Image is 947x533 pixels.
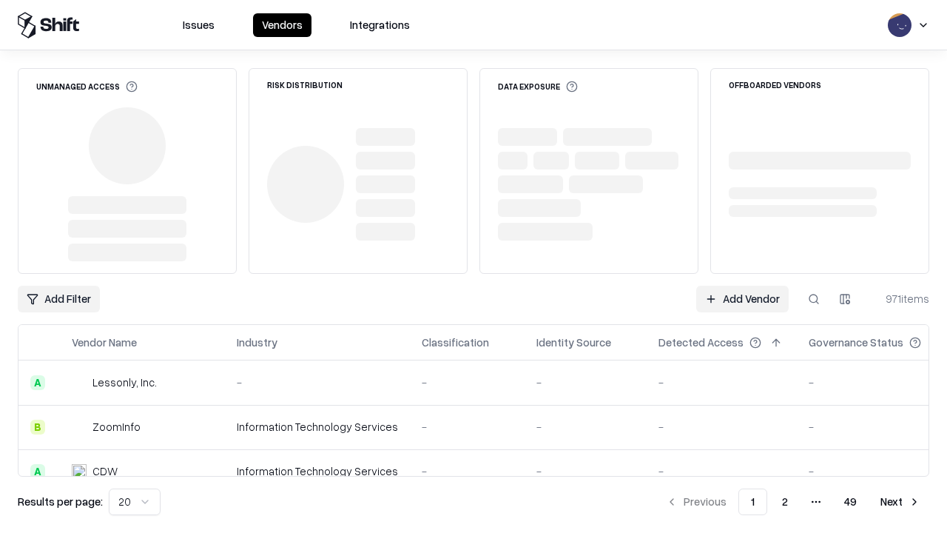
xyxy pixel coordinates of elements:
[536,463,635,479] div: -
[422,419,513,435] div: -
[237,419,398,435] div: Information Technology Services
[237,375,398,390] div: -
[658,335,744,350] div: Detected Access
[498,81,578,93] div: Data Exposure
[92,463,118,479] div: CDW
[72,335,137,350] div: Vendor Name
[696,286,789,312] a: Add Vendor
[92,375,157,390] div: Lessonly, Inc.
[92,419,141,435] div: ZoomInfo
[253,13,311,37] button: Vendors
[729,81,821,89] div: Offboarded Vendors
[536,335,611,350] div: Identity Source
[809,419,945,435] div: -
[237,335,277,350] div: Industry
[237,463,398,479] div: Information Technology Services
[536,375,635,390] div: -
[809,375,945,390] div: -
[536,419,635,435] div: -
[809,463,945,479] div: -
[872,489,929,515] button: Next
[341,13,419,37] button: Integrations
[174,13,223,37] button: Issues
[30,420,45,435] div: B
[18,494,103,509] p: Results per page:
[36,81,138,93] div: Unmanaged Access
[738,489,767,515] button: 1
[658,463,785,479] div: -
[422,335,489,350] div: Classification
[658,419,785,435] div: -
[72,420,87,435] img: ZoomInfo
[832,489,869,515] button: 49
[770,489,800,515] button: 2
[30,464,45,479] div: A
[422,463,513,479] div: -
[657,489,929,515] nav: pagination
[72,375,87,390] img: Lessonly, Inc.
[422,375,513,390] div: -
[809,335,903,350] div: Governance Status
[30,375,45,390] div: A
[870,291,929,306] div: 971 items
[18,286,100,312] button: Add Filter
[72,464,87,479] img: CDW
[267,81,343,89] div: Risk Distribution
[658,375,785,390] div: -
